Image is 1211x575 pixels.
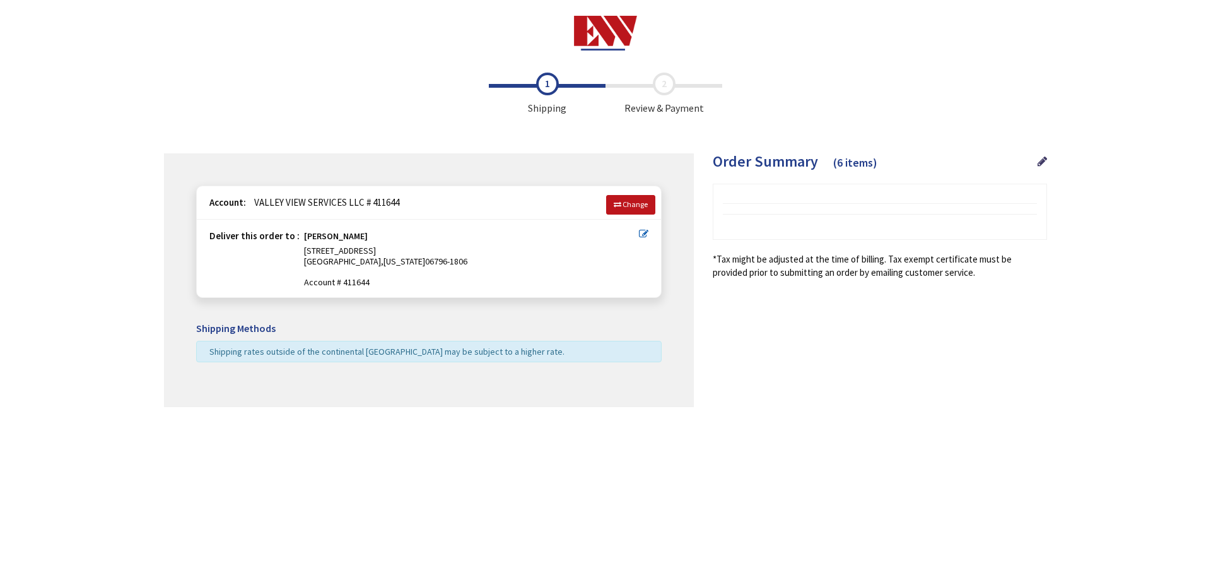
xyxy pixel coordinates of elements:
[209,346,565,357] span: Shipping rates outside of the continental [GEOGRAPHIC_DATA] may be subject to a higher rate.
[605,73,722,116] span: Review & Payment
[623,199,648,209] span: Change
[304,231,368,246] strong: [PERSON_NAME]
[713,252,1047,280] : *Tax might be adjusted at the time of billing. Tax exempt certificate must be provided prior to s...
[383,256,425,267] span: [US_STATE]
[304,277,639,288] span: Account # 411644
[196,323,662,335] h5: Shipping Methods
[606,195,655,214] a: Change
[574,16,638,50] img: Electrical Wholesalers, Inc.
[209,196,246,208] strong: Account:
[209,230,300,242] strong: Deliver this order to :
[425,256,467,267] span: 06796-1806
[713,151,818,171] span: Order Summary
[489,73,605,116] span: Shipping
[304,256,383,267] span: [GEOGRAPHIC_DATA],
[304,245,376,256] span: [STREET_ADDRESS]
[248,196,399,208] span: VALLEY VIEW SERVICES LLC # 411644
[833,155,877,170] span: (6 items)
